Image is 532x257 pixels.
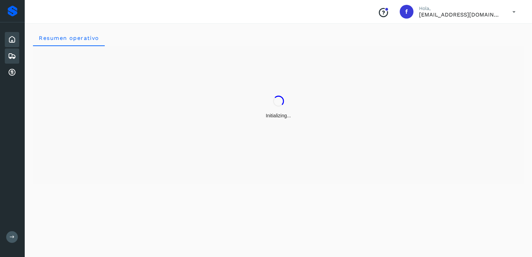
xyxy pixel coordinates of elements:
span: Resumen operativo [38,35,99,41]
div: Cuentas por cobrar [5,65,19,80]
div: Inicio [5,32,19,47]
p: Hola, [419,6,501,11]
p: facturacion@expresssanjavier.com [419,11,501,18]
div: Embarques [5,49,19,64]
